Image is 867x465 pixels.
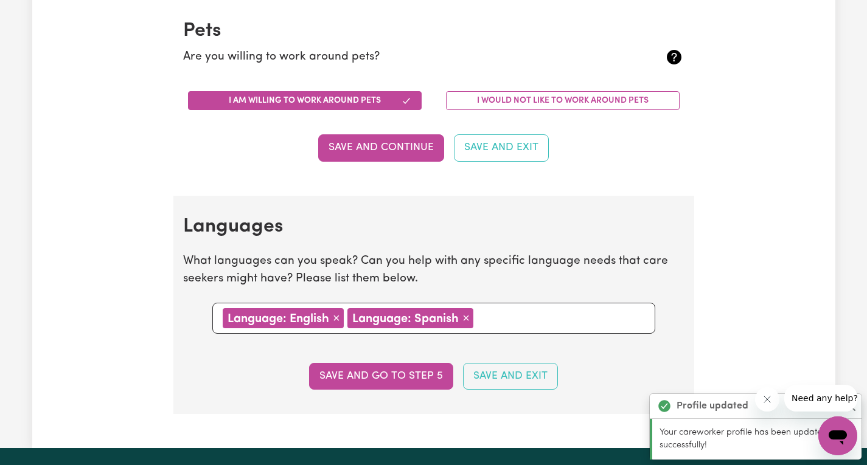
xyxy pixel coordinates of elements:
[459,308,473,328] button: Remove
[333,311,340,325] span: ×
[755,387,779,412] iframe: Close message
[347,308,473,328] div: Language: Spanish
[183,253,684,288] p: What languages can you speak? Can you help with any specific language needs that care seekers mig...
[183,19,684,43] h2: Pets
[660,426,854,452] p: Your careworker profile has been updated successfully!
[818,416,857,455] iframe: Button to launch messaging window
[318,134,444,161] button: Save and Continue
[784,385,857,412] iframe: Message from company
[223,308,344,328] div: Language: English
[677,399,748,413] strong: Profile updated
[309,363,453,390] button: Save and go to step 5
[188,91,422,110] button: I am willing to work around pets
[463,363,558,390] button: Save and Exit
[446,91,680,110] button: I would not like to work around pets
[183,49,601,66] p: Are you willing to work around pets?
[462,311,470,325] span: ×
[183,215,684,238] h2: Languages
[454,134,549,161] button: Save and Exit
[329,308,344,328] button: Remove
[7,9,74,18] span: Need any help?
